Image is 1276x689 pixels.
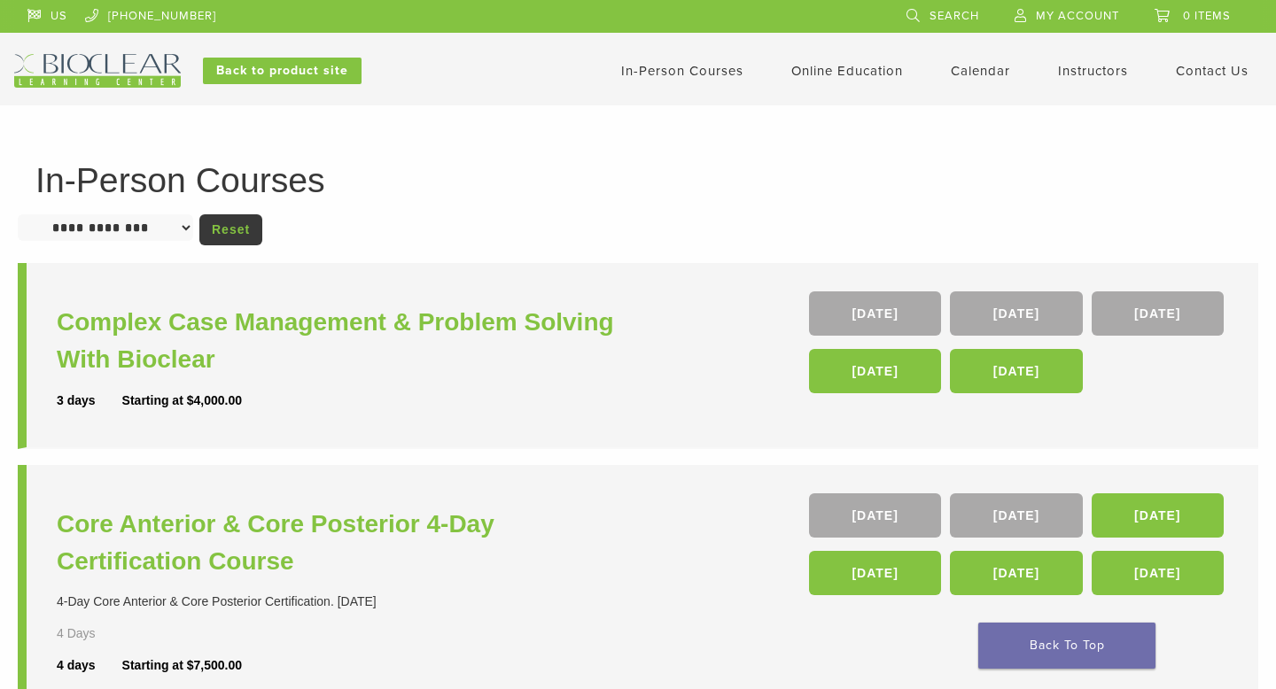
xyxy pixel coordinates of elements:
[809,493,941,538] a: [DATE]
[930,9,979,23] span: Search
[809,551,941,595] a: [DATE]
[1092,493,1224,538] a: [DATE]
[1036,9,1119,23] span: My Account
[203,58,362,84] a: Back to product site
[809,291,1228,402] div: , , , ,
[950,493,1082,538] a: [DATE]
[57,506,642,580] a: Core Anterior & Core Posterior 4-Day Certification Course
[57,656,122,675] div: 4 days
[199,214,262,245] a: Reset
[57,592,642,611] div: 4-Day Core Anterior & Core Posterior Certification. [DATE]
[1092,551,1224,595] a: [DATE]
[1092,291,1224,336] a: [DATE]
[951,63,1010,79] a: Calendar
[1176,63,1249,79] a: Contact Us
[1183,9,1231,23] span: 0 items
[809,493,1228,604] div: , , , , ,
[950,291,1082,336] a: [DATE]
[809,291,941,336] a: [DATE]
[950,349,1082,393] a: [DATE]
[621,63,743,79] a: In-Person Courses
[1058,63,1128,79] a: Instructors
[57,304,642,378] a: Complex Case Management & Problem Solving With Bioclear
[791,63,903,79] a: Online Education
[809,349,941,393] a: [DATE]
[57,391,122,410] div: 3 days
[35,163,1241,197] h1: In-Person Courses
[14,54,181,88] img: Bioclear
[57,624,144,643] div: 4 Days
[122,391,242,410] div: Starting at $4,000.00
[978,623,1155,669] a: Back To Top
[122,656,242,675] div: Starting at $7,500.00
[950,551,1082,595] a: [DATE]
